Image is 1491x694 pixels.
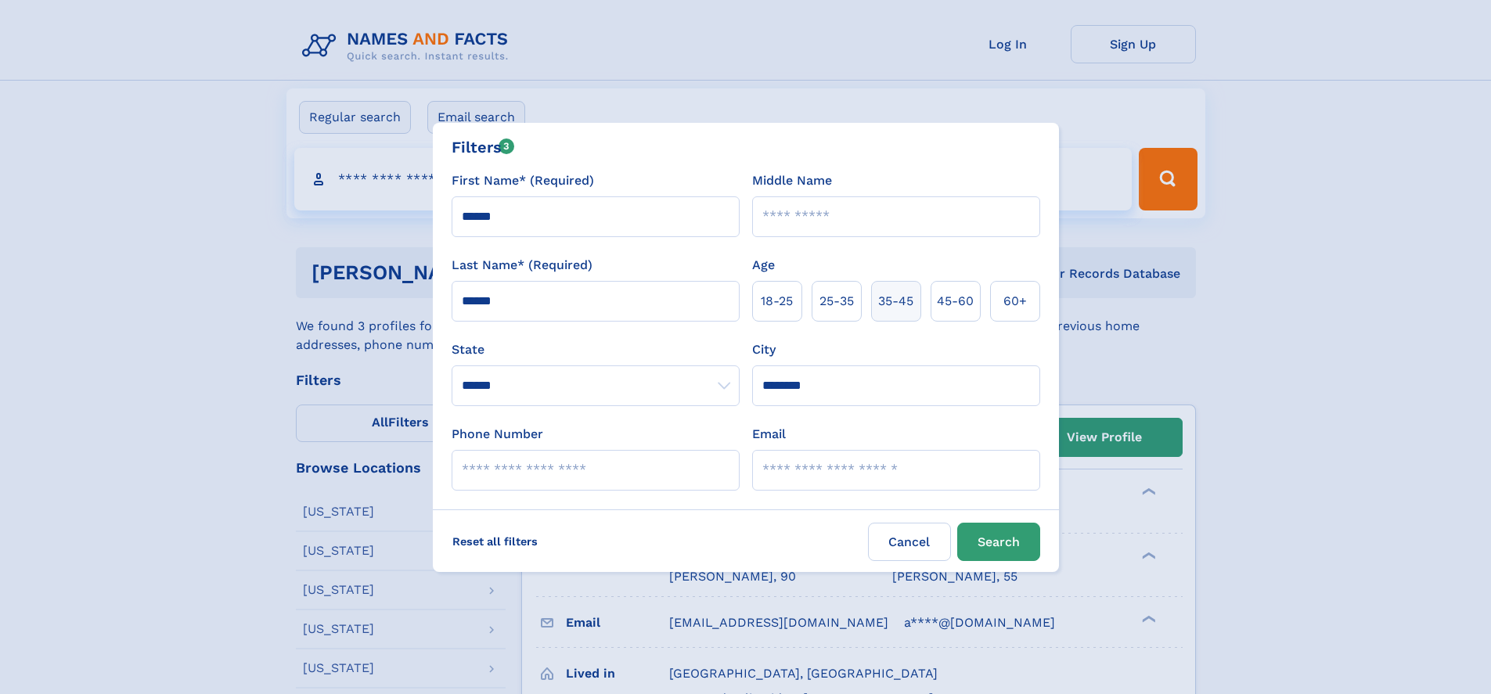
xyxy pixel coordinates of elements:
label: First Name* (Required) [452,171,594,190]
label: Email [752,425,786,444]
span: 18‑25 [761,292,793,311]
div: Filters [452,135,515,159]
span: 35‑45 [878,292,913,311]
span: 60+ [1003,292,1027,311]
label: Age [752,256,775,275]
label: Reset all filters [442,523,548,560]
label: City [752,340,776,359]
span: 45‑60 [937,292,974,311]
label: Last Name* (Required) [452,256,592,275]
label: Middle Name [752,171,832,190]
label: Phone Number [452,425,543,444]
label: Cancel [868,523,951,561]
button: Search [957,523,1040,561]
label: State [452,340,740,359]
span: 25‑35 [819,292,854,311]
